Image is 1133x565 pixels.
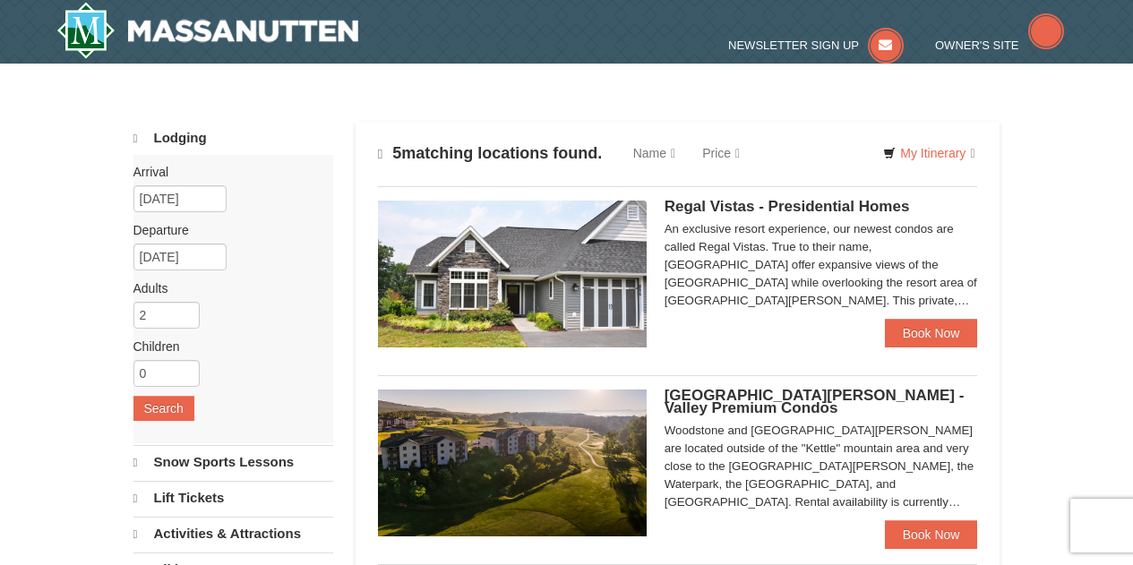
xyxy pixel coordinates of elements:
[728,39,859,52] span: Newsletter Sign Up
[665,220,978,310] div: An exclusive resort experience, our newest condos are called Regal Vistas. True to their name, [G...
[133,338,320,355] label: Children
[885,520,978,549] a: Book Now
[728,39,904,52] a: Newsletter Sign Up
[56,2,359,59] img: Massanutten Resort Logo
[871,140,986,167] a: My Itinerary
[885,319,978,347] a: Book Now
[378,390,647,536] img: 19219041-4-ec11c166.jpg
[133,221,320,239] label: Departure
[665,198,910,215] span: Regal Vistas - Presidential Homes
[133,396,194,421] button: Search
[133,279,320,297] label: Adults
[133,481,333,515] a: Lift Tickets
[133,122,333,155] a: Lodging
[935,39,1019,52] span: Owner's Site
[620,135,689,171] a: Name
[133,163,320,181] label: Arrival
[665,422,978,511] div: Woodstone and [GEOGRAPHIC_DATA][PERSON_NAME] are located outside of the "Kettle" mountain area an...
[665,387,965,416] span: [GEOGRAPHIC_DATA][PERSON_NAME] - Valley Premium Condos
[133,517,333,551] a: Activities & Attractions
[378,201,647,347] img: 19218991-1-902409a9.jpg
[935,39,1064,52] a: Owner's Site
[133,445,333,479] a: Snow Sports Lessons
[56,2,359,59] a: Massanutten Resort
[689,135,753,171] a: Price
